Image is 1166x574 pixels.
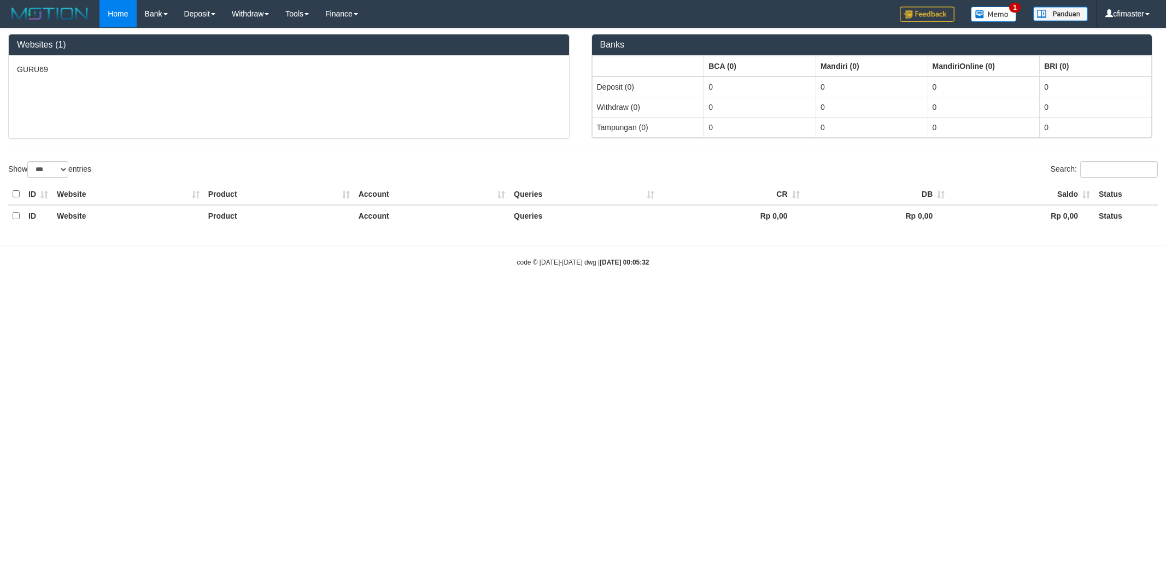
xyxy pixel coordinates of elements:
[8,161,91,178] label: Show entries
[592,77,704,97] td: Deposit (0)
[949,184,1094,205] th: Saldo
[971,7,1017,22] img: Button%20Memo.svg
[816,97,928,117] td: 0
[600,259,649,266] strong: [DATE] 00:05:32
[592,56,704,77] th: Group: activate to sort column ascending
[804,184,950,205] th: DB
[659,205,804,226] th: Rp 0,00
[949,205,1094,226] th: Rp 0,00
[804,205,950,226] th: Rp 0,00
[354,184,509,205] th: Account
[1094,205,1158,226] th: Status
[592,117,704,137] td: Tampungan (0)
[52,205,204,226] th: Website
[928,97,1040,117] td: 0
[816,77,928,97] td: 0
[659,184,804,205] th: CR
[928,77,1040,97] td: 0
[1009,3,1021,13] span: 1
[704,77,816,97] td: 0
[704,117,816,137] td: 0
[24,205,52,226] th: ID
[204,184,354,205] th: Product
[704,97,816,117] td: 0
[509,205,659,226] th: Queries
[354,205,509,226] th: Account
[816,117,928,137] td: 0
[1051,161,1158,178] label: Search:
[24,184,52,205] th: ID
[1033,7,1088,21] img: panduan.png
[52,184,204,205] th: Website
[928,56,1040,77] th: Group: activate to sort column ascending
[509,184,659,205] th: Queries
[592,97,704,117] td: Withdraw (0)
[1040,97,1152,117] td: 0
[1040,77,1152,97] td: 0
[704,56,816,77] th: Group: activate to sort column ascending
[17,40,561,50] h3: Websites (1)
[204,205,354,226] th: Product
[816,56,928,77] th: Group: activate to sort column ascending
[600,40,1144,50] h3: Banks
[1040,117,1152,137] td: 0
[17,64,561,75] p: GURU69
[517,259,649,266] small: code © [DATE]-[DATE] dwg |
[27,161,68,178] select: Showentries
[900,7,954,22] img: Feedback.jpg
[1040,56,1152,77] th: Group: activate to sort column ascending
[1094,184,1158,205] th: Status
[1080,161,1158,178] input: Search:
[928,117,1040,137] td: 0
[8,5,91,22] img: MOTION_logo.png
